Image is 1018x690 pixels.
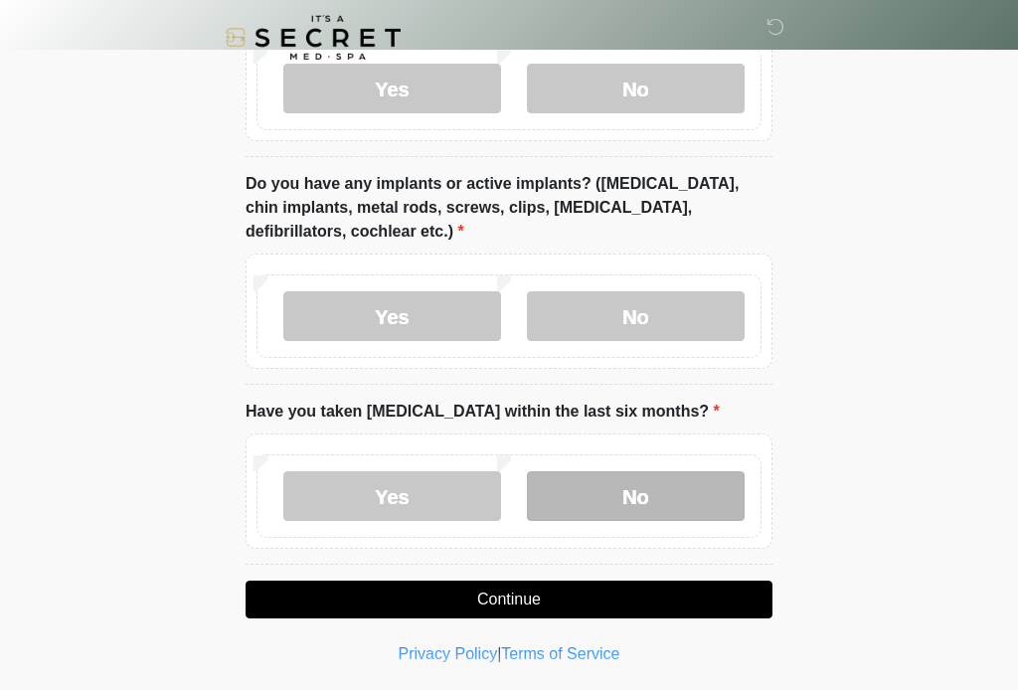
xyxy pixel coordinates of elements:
[283,64,501,113] label: Yes
[399,645,498,662] a: Privacy Policy
[527,291,745,341] label: No
[527,64,745,113] label: No
[283,471,501,521] label: Yes
[501,645,619,662] a: Terms of Service
[246,581,772,618] button: Continue
[246,400,720,424] label: Have you taken [MEDICAL_DATA] within the last six months?
[497,645,501,662] a: |
[226,15,401,60] img: It's A Secret Med Spa Logo
[527,471,745,521] label: No
[283,291,501,341] label: Yes
[246,172,772,244] label: Do you have any implants or active implants? ([MEDICAL_DATA], chin implants, metal rods, screws, ...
